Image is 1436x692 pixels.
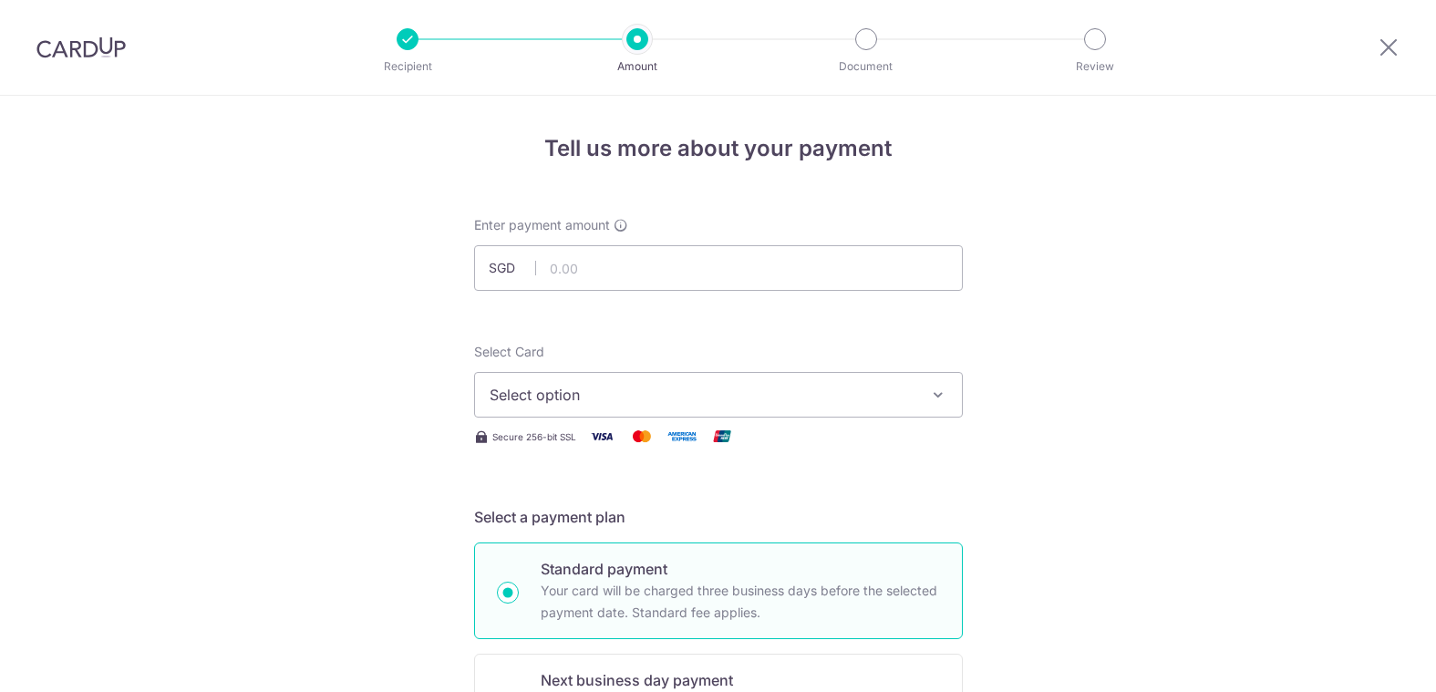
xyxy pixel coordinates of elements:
[799,57,934,76] p: Document
[541,580,940,624] p: Your card will be charged three business days before the selected payment date. Standard fee appl...
[474,506,963,528] h5: Select a payment plan
[490,384,914,406] span: Select option
[664,425,700,448] img: American Express
[474,216,610,234] span: Enter payment amount
[584,425,620,448] img: Visa
[340,57,475,76] p: Recipient
[474,245,963,291] input: 0.00
[704,425,740,448] img: Union Pay
[474,344,544,359] span: translation missing: en.payables.payment_networks.credit_card.summary.labels.select_card
[1028,57,1162,76] p: Review
[474,132,963,165] h4: Tell us more about your payment
[624,425,660,448] img: Mastercard
[541,669,940,691] p: Next business day payment
[36,36,126,58] img: CardUp
[570,57,705,76] p: Amount
[489,259,536,277] span: SGD
[541,558,940,580] p: Standard payment
[1319,637,1418,683] iframe: Opens a widget where you can find more information
[474,372,963,418] button: Select option
[492,429,576,444] span: Secure 256-bit SSL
